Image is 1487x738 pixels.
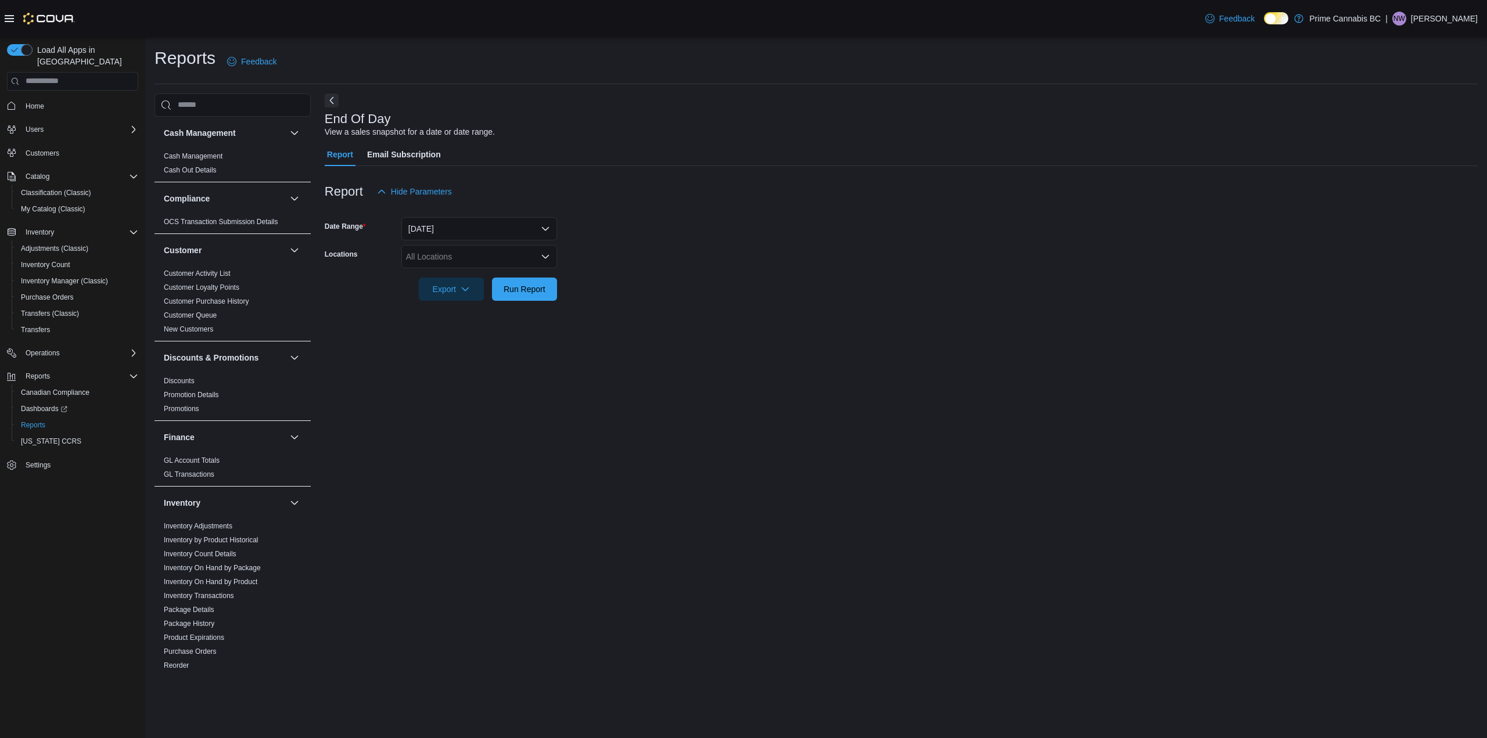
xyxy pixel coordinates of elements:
[164,564,261,572] a: Inventory On Hand by Package
[16,386,94,399] a: Canadian Compliance
[16,290,78,304] a: Purchase Orders
[16,274,138,288] span: Inventory Manager (Classic)
[164,127,236,139] h3: Cash Management
[21,188,91,197] span: Classification (Classic)
[325,250,358,259] label: Locations
[21,420,45,430] span: Reports
[164,647,217,656] span: Purchase Orders
[21,458,55,472] a: Settings
[21,225,59,239] button: Inventory
[325,185,363,199] h3: Report
[164,404,199,413] span: Promotions
[1411,12,1478,26] p: [PERSON_NAME]
[2,368,143,384] button: Reports
[164,297,249,306] span: Customer Purchase History
[164,606,214,614] a: Package Details
[21,204,85,214] span: My Catalog (Classic)
[164,431,285,443] button: Finance
[16,290,138,304] span: Purchase Orders
[288,351,301,365] button: Discounts & Promotions
[325,93,339,107] button: Next
[164,470,214,478] a: GL Transactions
[164,352,285,363] button: Discounts & Promotions
[16,242,138,255] span: Adjustments (Classic)
[164,390,219,399] span: Promotion Details
[16,242,93,255] a: Adjustments (Classic)
[164,620,214,628] a: Package History
[419,278,484,301] button: Export
[164,152,222,161] span: Cash Management
[155,519,311,691] div: Inventory
[155,267,311,341] div: Customer
[367,143,441,166] span: Email Subscription
[16,418,50,432] a: Reports
[21,146,138,160] span: Customers
[164,193,285,204] button: Compliance
[12,201,143,217] button: My Catalog (Classic)
[222,50,281,73] a: Feedback
[1385,12,1388,26] p: |
[16,186,138,200] span: Classification (Classic)
[541,252,550,261] button: Open list of options
[16,202,90,216] a: My Catalog (Classic)
[391,186,452,197] span: Hide Parameters
[2,456,143,473] button: Settings
[21,309,79,318] span: Transfers (Classic)
[325,222,366,231] label: Date Range
[164,605,214,614] span: Package Details
[21,458,138,472] span: Settings
[164,325,213,333] a: New Customers
[288,243,301,257] button: Customer
[492,278,557,301] button: Run Report
[164,661,189,669] a: Reorder
[164,633,224,642] a: Product Expirations
[16,402,72,416] a: Dashboards
[21,170,54,183] button: Catalog
[164,456,220,465] a: GL Account Totals
[325,126,495,138] div: View a sales snapshot for a date or date range.
[164,563,261,573] span: Inventory On Hand by Package
[164,647,217,656] a: Purchase Orders
[16,258,138,272] span: Inventory Count
[21,369,138,383] span: Reports
[155,149,311,182] div: Cash Management
[1201,7,1259,30] a: Feedback
[164,522,232,530] a: Inventory Adjustments
[164,165,217,175] span: Cash Out Details
[26,460,51,470] span: Settings
[16,307,138,321] span: Transfers (Classic)
[23,13,75,24] img: Cova
[164,269,231,278] span: Customer Activity List
[1264,24,1265,25] span: Dark Mode
[155,215,311,233] div: Compliance
[164,391,219,399] a: Promotion Details
[16,434,86,448] a: [US_STATE] CCRS
[26,228,54,237] span: Inventory
[12,384,143,401] button: Canadian Compliance
[164,217,278,226] span: OCS Transaction Submission Details
[164,535,258,545] span: Inventory by Product Historical
[164,577,257,586] span: Inventory On Hand by Product
[164,431,195,443] h3: Finance
[21,325,50,334] span: Transfers
[21,99,49,113] a: Home
[12,417,143,433] button: Reports
[1264,12,1288,24] input: Dark Mode
[164,536,258,544] a: Inventory by Product Historical
[16,323,55,337] a: Transfers
[16,274,113,288] a: Inventory Manager (Classic)
[372,180,457,203] button: Hide Parameters
[164,633,224,642] span: Product Expirations
[2,168,143,185] button: Catalog
[288,496,301,510] button: Inventory
[16,386,138,399] span: Canadian Compliance
[288,430,301,444] button: Finance
[164,311,217,320] span: Customer Queue
[21,244,88,253] span: Adjustments (Classic)
[21,99,138,113] span: Home
[26,372,50,381] span: Reports
[21,346,138,360] span: Operations
[155,453,311,486] div: Finance
[2,145,143,161] button: Customers
[325,112,391,126] h3: End Of Day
